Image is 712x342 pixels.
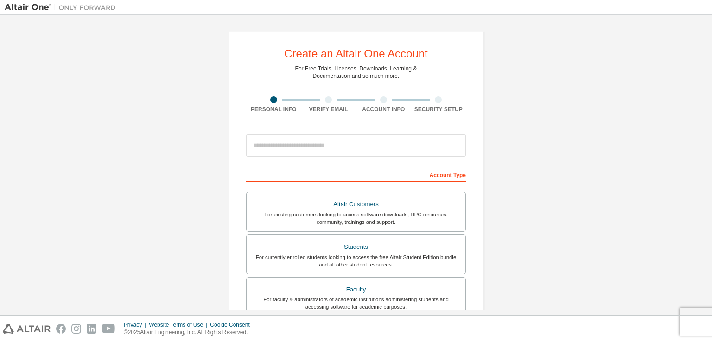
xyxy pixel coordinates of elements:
[252,211,460,226] div: For existing customers looking to access software downloads, HPC resources, community, trainings ...
[301,106,356,113] div: Verify Email
[252,198,460,211] div: Altair Customers
[102,324,115,334] img: youtube.svg
[124,321,149,329] div: Privacy
[356,106,411,113] div: Account Info
[149,321,210,329] div: Website Terms of Use
[87,324,96,334] img: linkedin.svg
[210,321,255,329] div: Cookie Consent
[56,324,66,334] img: facebook.svg
[124,329,255,336] p: © 2025 Altair Engineering, Inc. All Rights Reserved.
[71,324,81,334] img: instagram.svg
[252,283,460,296] div: Faculty
[411,106,466,113] div: Security Setup
[246,167,466,182] div: Account Type
[284,48,428,59] div: Create an Altair One Account
[252,241,460,253] div: Students
[252,296,460,310] div: For faculty & administrators of academic institutions administering students and accessing softwa...
[295,65,417,80] div: For Free Trials, Licenses, Downloads, Learning & Documentation and so much more.
[246,106,301,113] div: Personal Info
[5,3,121,12] img: Altair One
[252,253,460,268] div: For currently enrolled students looking to access the free Altair Student Edition bundle and all ...
[3,324,51,334] img: altair_logo.svg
